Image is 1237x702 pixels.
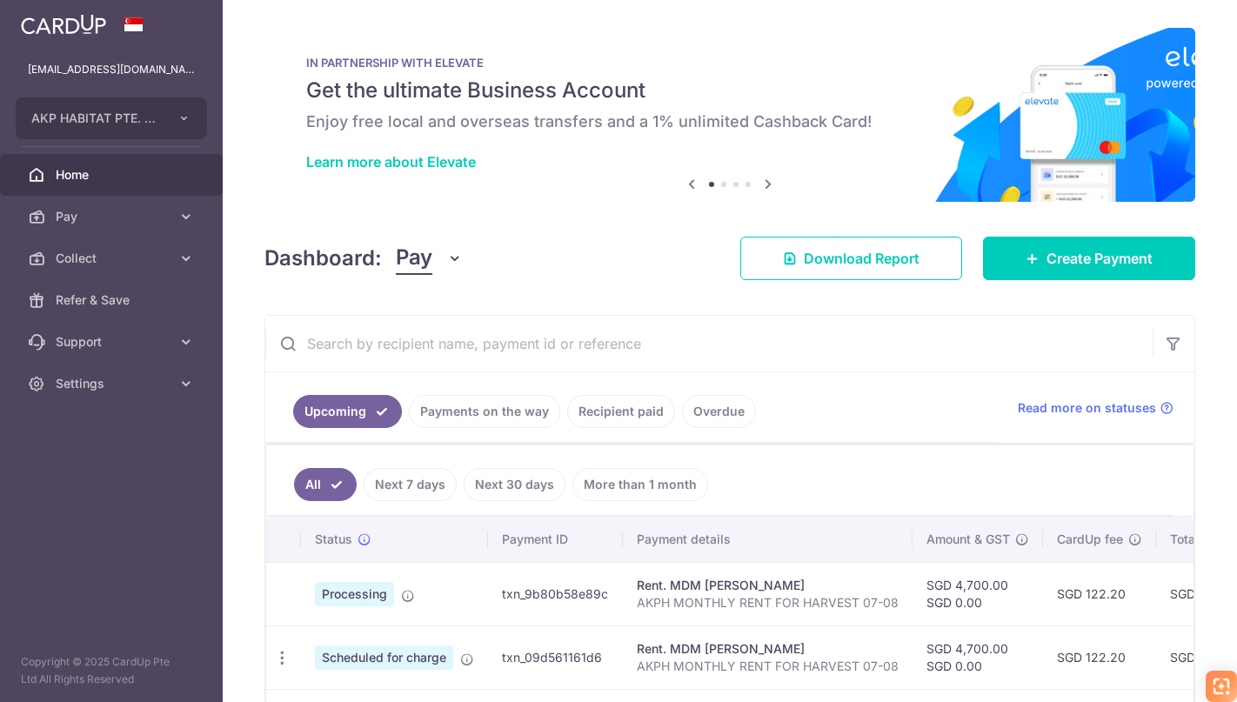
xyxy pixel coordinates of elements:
[464,468,565,501] a: Next 30 days
[294,468,357,501] a: All
[913,562,1043,625] td: SGD 4,700.00 SGD 0.00
[1043,562,1156,625] td: SGD 122.20
[1018,399,1156,417] span: Read more on statuses
[396,242,432,275] span: Pay
[637,594,899,612] p: AKPH MONTHLY RENT FOR HARVEST 07-08
[21,14,106,35] img: CardUp
[1046,248,1153,269] span: Create Payment
[315,582,394,606] span: Processing
[315,645,453,670] span: Scheduled for charge
[264,28,1195,202] img: Renovation banner
[306,111,1153,132] h6: Enjoy free local and overseas transfers and a 1% unlimited Cashback Card!
[265,316,1153,371] input: Search by recipient name, payment id or reference
[567,395,675,428] a: Recipient paid
[926,531,1010,548] span: Amount & GST
[306,77,1153,104] h5: Get the ultimate Business Account
[1170,531,1227,548] span: Total amt.
[56,166,171,184] span: Home
[1057,531,1123,548] span: CardUp fee
[623,517,913,562] th: Payment details
[409,395,560,428] a: Payments on the way
[983,237,1195,280] a: Create Payment
[637,658,899,675] p: AKPH MONTHLY RENT FOR HARVEST 07-08
[306,153,476,170] a: Learn more about Elevate
[364,468,457,501] a: Next 7 days
[16,97,207,139] button: AKP HABITAT PTE. LTD.
[1018,399,1173,417] a: Read more on statuses
[488,562,623,625] td: txn_9b80b58e89c
[56,291,171,309] span: Refer & Save
[488,517,623,562] th: Payment ID
[264,243,382,274] h4: Dashboard:
[488,625,623,689] td: txn_09d561161d6
[293,395,402,428] a: Upcoming
[804,248,919,269] span: Download Report
[682,395,756,428] a: Overdue
[315,531,352,548] span: Status
[56,333,171,351] span: Support
[740,237,962,280] a: Download Report
[56,208,171,225] span: Pay
[56,375,171,392] span: Settings
[56,250,171,267] span: Collect
[637,640,899,658] div: Rent. MDM [PERSON_NAME]
[913,625,1043,689] td: SGD 4,700.00 SGD 0.00
[637,577,899,594] div: Rent. MDM [PERSON_NAME]
[306,56,1153,70] p: IN PARTNERSHIP WITH ELEVATE
[28,61,195,78] p: [EMAIL_ADDRESS][DOMAIN_NAME]
[31,110,160,127] span: AKP HABITAT PTE. LTD.
[572,468,708,501] a: More than 1 month
[396,242,463,275] button: Pay
[1043,625,1156,689] td: SGD 122.20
